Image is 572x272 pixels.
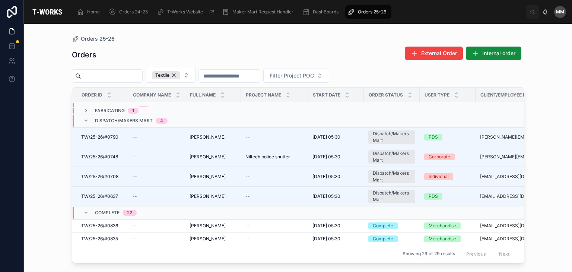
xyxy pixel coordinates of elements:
div: Merchandise [429,235,456,242]
div: 0 [142,106,145,112]
span: External Order [421,50,457,57]
a: -- [133,174,181,180]
a: Dispatch/Makers Mart [368,170,415,183]
span: Company Name [133,92,171,98]
a: Merchandise [424,222,471,229]
div: PDS [429,134,438,140]
span: Filter Project POC [270,72,314,79]
a: [EMAIL_ADDRESS][DOMAIN_NAME] [480,174,546,180]
a: [PERSON_NAME][EMAIL_ADDRESS][DOMAIN_NAME] [480,134,546,140]
a: Corporate [424,154,471,160]
a: Dispatch/Makers Mart [368,190,415,203]
span: Order ID [82,92,102,98]
span: Full Name [190,92,216,98]
span: -- [133,154,137,160]
a: [DATE] 05:30 [312,236,359,242]
button: Internal order [466,47,521,60]
span: TW/25-26/#0835 [81,236,118,242]
span: Quotation Sent [95,106,134,112]
a: TW/25-26/#0708 [81,174,124,180]
a: Maker Mart Request Handler [220,5,299,19]
a: TW/25-26/#0836 [81,223,124,229]
a: -- [245,223,304,229]
div: Complete [373,222,393,229]
span: TW/25-26/#0708 [81,174,118,180]
button: Unselect TEXTILE [152,71,180,79]
div: Merchandise [429,222,456,229]
div: Dispatch/Makers Mart [373,190,411,203]
span: Complete [95,210,120,216]
a: [EMAIL_ADDRESS][DOMAIN_NAME] [480,193,546,199]
div: PDS [429,193,438,200]
a: Niltech police shutter [245,154,304,160]
a: -- [133,154,181,160]
div: 1 [132,108,134,114]
a: [PERSON_NAME][EMAIL_ADDRESS][DOMAIN_NAME] [480,154,546,160]
span: TW/25-26/#0836 [81,223,118,229]
a: Dispatch/Makers Mart [368,150,415,164]
div: Dispatch/Makers Mart [373,130,411,144]
a: -- [245,236,304,242]
div: Dispatch/Makers Mart [373,150,411,164]
a: [EMAIL_ADDRESS][DOMAIN_NAME] [480,223,546,229]
a: [EMAIL_ADDRESS][DOMAIN_NAME] [480,236,546,242]
span: [DATE] 05:30 [312,236,340,242]
button: Select Button [146,68,196,83]
a: [PERSON_NAME] [190,174,236,180]
a: [PERSON_NAME] [190,236,236,242]
a: [DATE] 05:30 [312,193,359,199]
a: Orders 25-26 [345,5,391,19]
div: scrollable content [71,4,526,20]
a: -- [133,193,181,199]
h1: Orders [72,50,96,60]
span: [DATE] 05:30 [312,193,340,199]
span: Start Date [313,92,340,98]
span: -- [245,193,250,199]
span: -- [245,134,250,140]
a: -- [133,223,181,229]
span: T-Works Website [167,9,203,15]
span: [PERSON_NAME] [190,134,226,140]
a: [DATE] 05:30 [312,154,359,160]
a: TW/25-26/#0835 [81,236,124,242]
a: -- [245,193,304,199]
a: [DATE] 05:30 [312,134,359,140]
span: -- [133,193,137,199]
a: Dispatch/Makers Mart [368,130,415,144]
a: DashBoards [300,5,344,19]
div: 4 [160,118,163,124]
img: App logo [30,6,65,18]
span: [PERSON_NAME] [190,193,226,199]
a: Home [74,5,105,19]
a: Complete [368,222,415,229]
a: [DATE] 05:30 [312,223,359,229]
a: TW/25-26/#0790 [81,134,124,140]
a: T-Works Website [155,5,218,19]
span: Maker Mart Request Handler [232,9,293,15]
span: TW/25-26/#0748 [81,154,118,160]
span: Internal order [482,50,515,57]
span: DashBoards [313,9,339,15]
span: -- [245,223,250,229]
span: -- [133,134,137,140]
a: [PERSON_NAME] [190,154,236,160]
button: Select Button [263,69,329,83]
span: -- [245,236,250,242]
a: TW/25-26/#0748 [81,154,124,160]
span: [DATE] 05:30 [312,174,340,180]
a: -- [133,134,181,140]
span: [PERSON_NAME] [190,174,226,180]
a: [PERSON_NAME] [190,193,236,199]
span: [DATE] 05:30 [312,154,340,160]
span: Orders 25-26 [81,35,115,42]
span: Home [87,9,100,15]
span: -- [133,236,137,242]
a: Individual [424,173,471,180]
span: [DATE] 05:30 [312,223,340,229]
a: Orders 25-26 [72,35,115,42]
div: Complete [373,235,393,242]
span: TW/25-26/#0637 [81,193,118,199]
